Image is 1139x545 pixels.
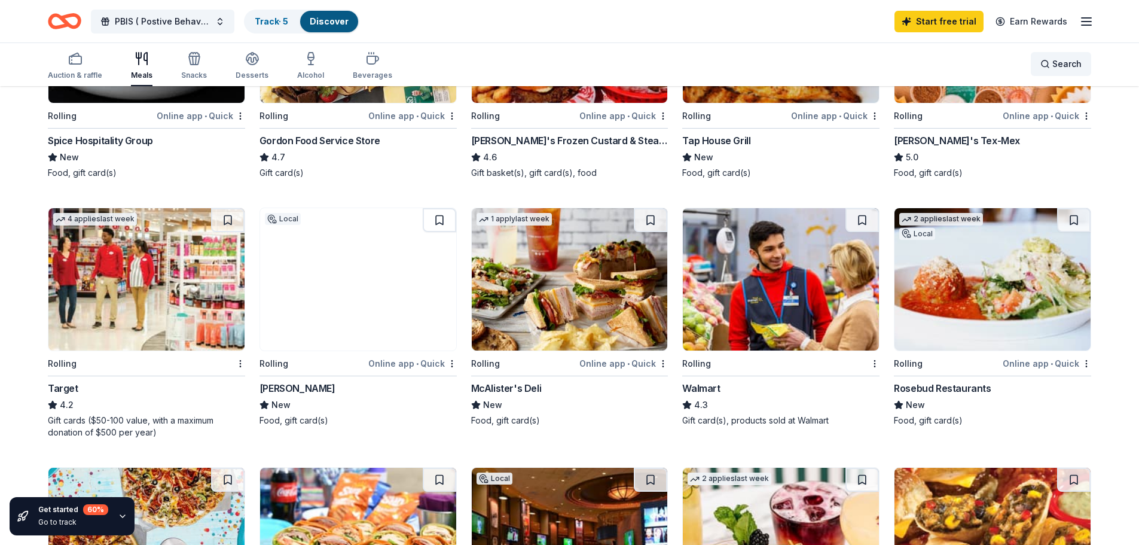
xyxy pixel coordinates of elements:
[683,208,879,351] img: Image for Walmart
[694,398,708,412] span: 4.3
[471,109,500,123] div: Rolling
[297,47,324,86] button: Alcohol
[48,109,77,123] div: Rolling
[353,47,392,86] button: Beverages
[48,208,245,439] a: Image for Target4 applieslast weekRollingTarget4.2Gift cards ($50-100 value, with a maximum donat...
[1052,57,1082,71] span: Search
[259,133,380,148] div: Gordon Food Service Store
[894,167,1091,179] div: Food, gift card(s)
[260,208,456,351] img: Image for Augustino's
[894,415,1091,427] div: Food, gift card(s)
[259,208,457,427] a: Image for Augustino'sLocalRollingOnline app•Quick[PERSON_NAME]NewFood, gift card(s)
[1051,111,1053,121] span: •
[48,381,78,395] div: Target
[682,109,711,123] div: Rolling
[259,167,457,179] div: Gift card(s)
[894,208,1091,427] a: Image for Rosebud Restaurants2 applieslast weekLocalRollingOnline app•QuickRosebud RestaurantsNew...
[899,213,983,226] div: 2 applies last week
[627,359,630,369] span: •
[471,208,668,427] a: Image for McAlister's Deli1 applylast weekRollingOnline app•QuickMcAlister's DeliNewFood, gift ca...
[682,357,711,371] div: Rolling
[38,517,108,527] div: Go to track
[255,16,288,26] a: Track· 5
[1003,108,1091,123] div: Online app Quick
[694,150,713,165] span: New
[899,228,935,240] div: Local
[416,359,419,369] span: •
[83,504,108,515] div: 60 %
[259,357,288,371] div: Rolling
[48,357,77,371] div: Rolling
[38,504,108,515] div: Get started
[682,208,880,427] a: Image for WalmartRollingWalmart4.3Gift card(s), products sold at Walmart
[259,109,288,123] div: Rolling
[131,71,152,80] div: Meals
[157,108,245,123] div: Online app Quick
[204,111,207,121] span: •
[60,398,74,412] span: 4.2
[579,356,668,371] div: Online app Quick
[265,213,301,225] div: Local
[236,47,268,86] button: Desserts
[91,10,234,34] button: PBIS ( Postive Behavior Interventions)
[906,398,925,412] span: New
[791,108,880,123] div: Online app Quick
[988,11,1074,32] a: Earn Rewards
[682,167,880,179] div: Food, gift card(s)
[472,208,668,351] img: Image for McAlister's Deli
[368,108,457,123] div: Online app Quick
[48,71,102,80] div: Auction & raffle
[579,108,668,123] div: Online app Quick
[236,71,268,80] div: Desserts
[48,415,245,439] div: Gift cards ($50-100 value, with a maximum donation of $500 per year)
[471,381,542,395] div: McAlister's Deli
[471,415,668,427] div: Food, gift card(s)
[259,381,335,395] div: [PERSON_NAME]
[48,133,153,148] div: Spice Hospitality Group
[483,398,502,412] span: New
[271,150,285,165] span: 4.7
[894,133,1020,148] div: [PERSON_NAME]'s Tex-Mex
[181,71,207,80] div: Snacks
[48,47,102,86] button: Auction & raffle
[271,398,291,412] span: New
[682,133,750,148] div: Tap House Grill
[48,167,245,179] div: Food, gift card(s)
[1031,52,1091,76] button: Search
[894,11,984,32] a: Start free trial
[471,133,668,148] div: [PERSON_NAME]'s Frozen Custard & Steakburgers
[60,150,79,165] span: New
[353,71,392,80] div: Beverages
[682,381,720,395] div: Walmart
[297,71,324,80] div: Alcohol
[894,381,991,395] div: Rosebud Restaurants
[894,208,1091,351] img: Image for Rosebud Restaurants
[471,357,500,371] div: Rolling
[310,16,349,26] a: Discover
[477,213,552,226] div: 1 apply last week
[48,7,81,35] a: Home
[48,208,245,351] img: Image for Target
[483,150,497,165] span: 4.6
[688,473,771,485] div: 2 applies last week
[682,415,880,427] div: Gift card(s), products sold at Walmart
[244,10,359,34] button: Track· 5Discover
[477,473,512,485] div: Local
[368,356,457,371] div: Online app Quick
[906,150,918,165] span: 5.0
[627,111,630,121] span: •
[259,415,457,427] div: Food, gift card(s)
[1003,356,1091,371] div: Online app Quick
[181,47,207,86] button: Snacks
[131,47,152,86] button: Meals
[839,111,841,121] span: •
[894,109,923,123] div: Rolling
[1051,359,1053,369] span: •
[115,14,210,29] span: PBIS ( Postive Behavior Interventions)
[53,213,137,226] div: 4 applies last week
[894,357,923,371] div: Rolling
[471,167,668,179] div: Gift basket(s), gift card(s), food
[416,111,419,121] span: •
